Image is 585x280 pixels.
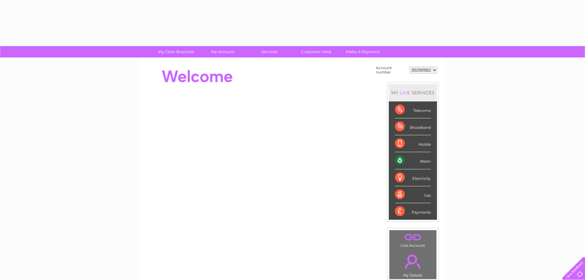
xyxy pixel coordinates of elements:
td: Account number [374,64,408,76]
a: My Clear Business [151,46,201,57]
div: Broadband [395,118,431,135]
div: Gas [395,186,431,203]
a: Services [244,46,295,57]
div: Telecoms [395,101,431,118]
a: My Account [197,46,248,57]
div: LIVE [399,90,411,96]
td: My Details [389,249,437,279]
div: Electricity [395,169,431,186]
div: Payments [395,203,431,220]
div: Mobile [395,135,431,152]
a: . [391,251,435,272]
div: MY SERVICES [389,84,437,101]
div: Water [395,152,431,169]
td: Link Account [389,230,437,249]
a: Customer Help [291,46,341,57]
a: . [391,232,435,243]
a: Make A Payment [337,46,388,57]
